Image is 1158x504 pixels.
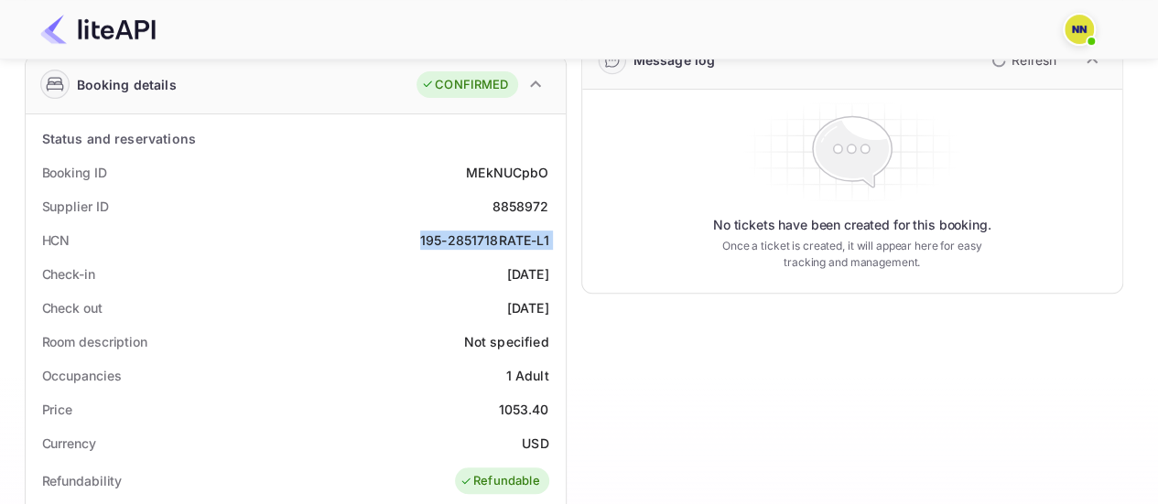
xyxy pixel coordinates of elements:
[466,163,548,182] div: MEkNUCpbO
[713,216,991,234] p: No tickets have been created for this booking.
[505,366,548,385] div: 1 Adult
[420,231,549,250] div: 195-2851718RATE-L1
[980,46,1064,75] button: Refresh
[1065,15,1094,44] img: N/A N/A
[1012,50,1056,70] p: Refresh
[42,471,123,490] div: Refundability
[42,400,73,419] div: Price
[42,129,196,148] div: Status and reservations
[507,264,549,284] div: [DATE]
[460,472,540,490] div: Refundable
[507,298,549,317] div: [DATE]
[40,15,156,44] img: LiteAPI Logo
[633,50,716,70] div: Message log
[492,197,548,216] div: 8858972
[498,400,548,419] div: 1053.40
[42,366,122,385] div: Occupancies
[42,434,96,453] div: Currency
[421,76,508,94] div: CONFIRMED
[42,298,103,317] div: Check out
[522,434,548,453] div: USD
[42,332,147,351] div: Room description
[42,163,107,182] div: Booking ID
[708,238,997,271] p: Once a ticket is created, it will appear here for easy tracking and management.
[464,332,549,351] div: Not specified
[42,231,70,250] div: HCN
[42,264,95,284] div: Check-in
[77,75,177,94] div: Booking details
[42,197,109,216] div: Supplier ID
